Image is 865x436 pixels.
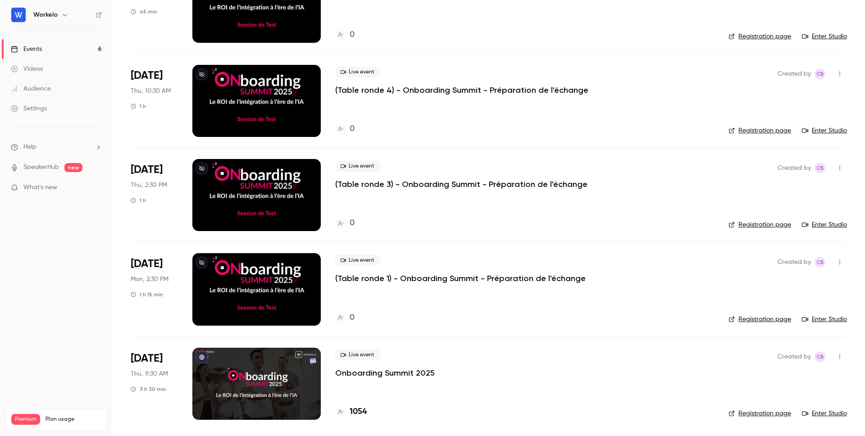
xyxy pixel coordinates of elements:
iframe: Noticeable Trigger [91,184,102,192]
span: Plan usage [46,416,101,423]
a: Enter Studio [802,32,847,41]
span: Help [23,142,36,152]
a: Registration page [728,409,791,418]
span: [DATE] [131,351,163,366]
span: [DATE] [131,257,163,271]
a: 0 [335,123,355,135]
span: Mon, 2:30 PM [131,275,168,284]
div: 1 h [131,197,146,204]
span: Created by [778,68,811,79]
span: Live event [335,255,380,266]
span: CB [816,163,824,173]
div: 1 h 15 min [131,291,163,298]
span: Chloé B [815,163,825,173]
div: Videos [11,64,43,73]
a: Enter Studio [802,126,847,135]
div: Events [11,45,42,54]
span: Thu, 9:30 AM [131,369,168,378]
span: Live event [335,67,380,77]
div: Oct 2 Thu, 2:30 PM (Europe/Paris) [131,159,178,231]
div: Settings [11,104,47,113]
a: SpeakerHub [23,163,59,172]
h4: 0 [350,312,355,324]
a: (Table ronde 1) - Onboarding Summit - Préparation de l'échange [335,273,586,284]
span: Chloé B [815,68,825,79]
div: Oct 6 Mon, 2:30 PM (Europe/Paris) [131,253,178,325]
span: new [64,163,82,172]
a: Enter Studio [802,409,847,418]
h4: 0 [350,217,355,229]
a: Enter Studio [802,315,847,324]
a: (Table ronde 3) - Onboarding Summit - Préparation de l'échange [335,179,587,190]
a: Onboarding Summit 2025 [335,368,435,378]
a: Registration page [728,32,791,41]
a: Enter Studio [802,220,847,229]
span: Live event [335,350,380,360]
span: Chloé B [815,351,825,362]
span: Live event [335,161,380,172]
span: Thu, 2:30 PM [131,181,167,190]
div: Audience [11,84,51,93]
a: 0 [335,29,355,41]
span: [DATE] [131,68,163,83]
a: Registration page [728,220,791,229]
span: Created by [778,351,811,362]
span: Created by [778,257,811,268]
h6: Workelo [33,10,58,19]
a: 1054 [335,406,367,418]
span: Chloé B [815,257,825,268]
h4: 0 [350,123,355,135]
div: 45 min [131,8,157,15]
div: Oct 2 Thu, 10:30 AM (Europe/Paris) [131,65,178,137]
a: Registration page [728,126,791,135]
span: CB [816,257,824,268]
a: Registration page [728,315,791,324]
h4: 1054 [350,406,367,418]
a: (Table ronde 4) - Onboarding Summit - Préparation de l'échange [335,85,588,95]
div: 1 h [131,103,146,110]
span: CB [816,68,824,79]
span: [DATE] [131,163,163,177]
h4: 0 [350,29,355,41]
a: 0 [335,312,355,324]
a: 0 [335,217,355,229]
div: 3 h 30 min [131,386,166,393]
li: help-dropdown-opener [11,142,102,152]
span: Created by [778,163,811,173]
div: Oct 9 Thu, 9:30 AM (Europe/Paris) [131,348,178,420]
span: Thu, 10:30 AM [131,86,171,95]
span: CB [816,351,824,362]
img: Workelo [11,8,26,22]
span: What's new [23,183,57,192]
span: Premium [11,414,40,425]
